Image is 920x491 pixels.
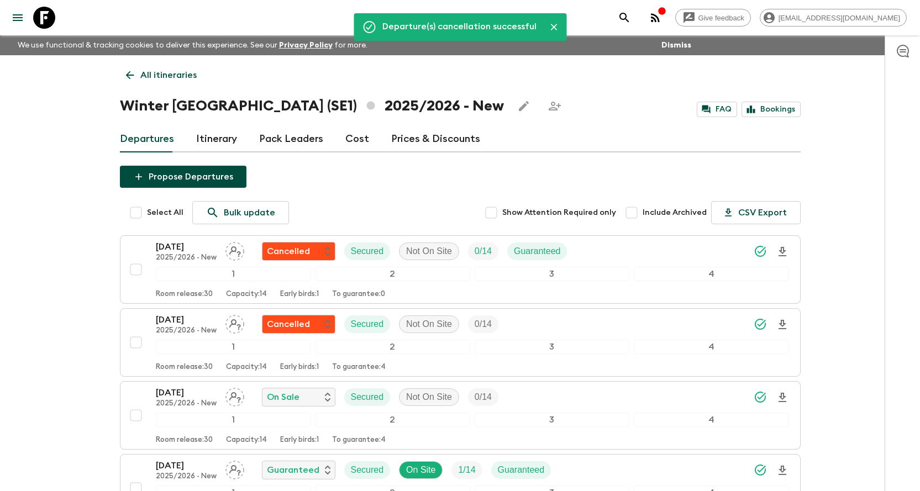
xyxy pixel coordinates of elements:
div: Trip Fill [468,388,498,406]
svg: Synced Successfully [754,463,767,477]
div: 4 [634,340,789,354]
p: Guaranteed [498,463,545,477]
p: Guaranteed [267,463,319,477]
button: Dismiss [659,38,694,53]
p: To guarantee: 4 [332,363,386,372]
a: Pack Leaders [259,126,323,152]
div: Secured [344,315,391,333]
p: Secured [351,463,384,477]
span: Assign pack leader [225,245,244,254]
p: Room release: 30 [156,290,213,299]
button: Edit this itinerary [513,95,535,117]
p: 2025/2026 - New [156,399,217,408]
div: 3 [475,413,630,427]
div: [EMAIL_ADDRESS][DOMAIN_NAME] [760,9,907,27]
button: search adventures [613,7,635,29]
div: Trip Fill [451,461,482,479]
button: CSV Export [711,201,801,224]
a: Departures [120,126,174,152]
div: 3 [475,267,630,281]
p: 0 / 14 [475,245,492,258]
a: FAQ [697,102,737,117]
div: Secured [344,388,391,406]
span: Include Archived [643,207,707,218]
span: Show Attention Required only [502,207,616,218]
span: Assign pack leader [225,391,244,400]
p: Secured [351,390,384,404]
p: On Sale [267,390,299,404]
p: Cancelled [267,245,310,258]
svg: Synced Successfully [754,390,767,404]
div: 1 [156,413,311,427]
span: Share this itinerary [544,95,566,117]
a: Prices & Discounts [391,126,480,152]
svg: Synced Successfully [754,318,767,331]
div: 4 [634,413,789,427]
div: 2 [315,413,470,427]
button: [DATE]2025/2026 - NewAssign pack leaderOn SaleSecuredNot On SiteTrip Fill1234Room release:30Capac... [120,381,801,450]
p: Bulk update [224,206,275,219]
p: 2025/2026 - New [156,254,217,262]
p: [DATE] [156,240,217,254]
p: Room release: 30 [156,363,213,372]
div: 2 [315,267,470,281]
p: Room release: 30 [156,436,213,445]
div: 1 [156,340,311,354]
span: Assign pack leader [225,318,244,327]
div: 1 [156,267,311,281]
p: Guaranteed [514,245,561,258]
a: All itineraries [120,64,203,86]
a: Itinerary [196,126,237,152]
p: 2025/2026 - New [156,326,217,335]
a: Bookings [742,102,801,117]
p: Early birds: 1 [280,436,319,445]
p: Capacity: 14 [226,290,267,299]
div: Departure(s) cancellation successful [382,17,537,38]
p: Secured [351,318,384,331]
p: To guarantee: 4 [332,436,386,445]
div: Secured [344,461,391,479]
div: Trip Fill [468,242,498,260]
svg: Download Onboarding [776,318,789,331]
button: [DATE]2025/2026 - NewAssign pack leaderFlash Pack cancellationSecuredNot On SiteTrip FillGuarante... [120,235,801,304]
p: [DATE] [156,313,217,326]
svg: Download Onboarding [776,464,789,477]
div: Secured [344,242,391,260]
div: Not On Site [399,242,459,260]
div: 2 [315,340,470,354]
svg: Download Onboarding [776,245,789,258]
p: Early birds: 1 [280,290,319,299]
p: [DATE] [156,386,217,399]
p: All itineraries [140,68,197,82]
button: Propose Departures [120,166,246,188]
p: [DATE] [156,459,217,472]
a: Privacy Policy [279,41,333,49]
div: Not On Site [399,315,459,333]
a: Give feedback [675,9,751,27]
p: 2025/2026 - New [156,472,217,481]
span: [EMAIL_ADDRESS][DOMAIN_NAME] [772,14,906,22]
p: Capacity: 14 [226,436,267,445]
p: Not On Site [406,390,452,404]
a: Bulk update [192,201,289,224]
p: Early birds: 1 [280,363,319,372]
p: Not On Site [406,318,452,331]
button: Close [545,19,562,35]
svg: Download Onboarding [776,391,789,404]
button: menu [7,7,29,29]
h1: Winter [GEOGRAPHIC_DATA] (SE1) 2025/2026 - New [120,95,504,117]
p: To guarantee: 0 [332,290,385,299]
div: 4 [634,267,789,281]
div: 3 [475,340,630,354]
span: Assign pack leader [225,464,244,473]
a: Cost [345,126,369,152]
p: 0 / 14 [475,390,492,404]
div: Not On Site [399,388,459,406]
div: On Site [399,461,443,479]
div: Flash Pack cancellation [262,242,335,261]
p: Not On Site [406,245,452,258]
span: Select All [147,207,183,218]
p: Secured [351,245,384,258]
p: 0 / 14 [475,318,492,331]
p: Cancelled [267,318,310,331]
